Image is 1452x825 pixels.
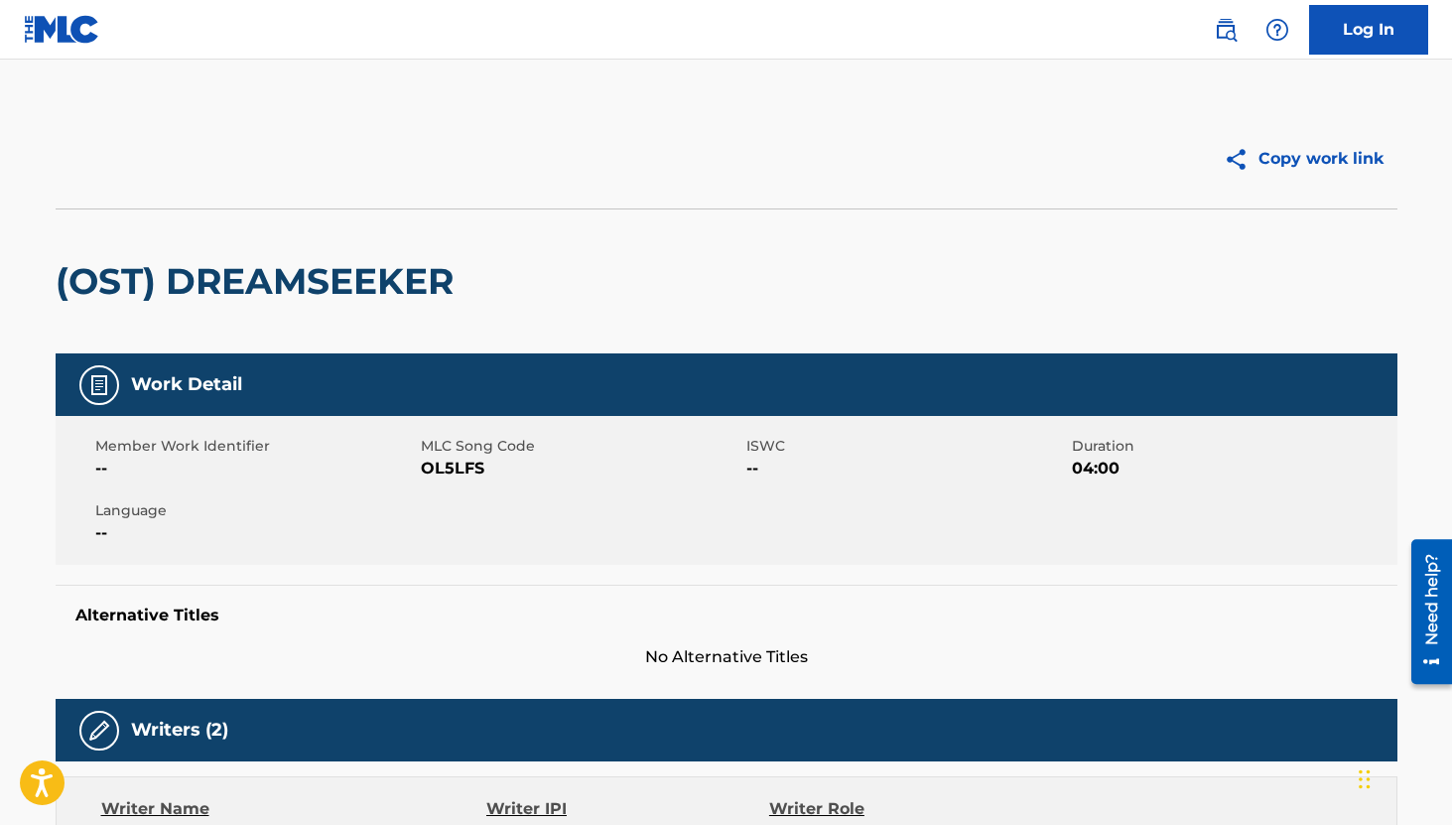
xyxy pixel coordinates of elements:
[1072,436,1392,457] span: Duration
[101,797,487,821] div: Writer Name
[87,373,111,397] img: Work Detail
[486,797,769,821] div: Writer IPI
[1257,10,1297,50] div: Help
[95,436,416,457] span: Member Work Identifier
[1224,147,1258,172] img: Copy work link
[1214,18,1238,42] img: search
[56,645,1397,669] span: No Alternative Titles
[24,15,100,44] img: MLC Logo
[87,719,111,743] img: Writers
[746,436,1067,457] span: ISWC
[56,259,463,304] h2: (OST) DREAMSEEKER
[1072,457,1392,481] span: 04:00
[131,373,242,396] h5: Work Detail
[421,436,741,457] span: MLC Song Code
[1396,531,1452,691] iframe: Resource Center
[746,457,1067,481] span: --
[769,797,1026,821] div: Writer Role
[1210,134,1397,184] button: Copy work link
[1309,5,1428,55] a: Log In
[95,457,416,481] span: --
[131,719,228,742] h5: Writers (2)
[95,500,416,521] span: Language
[75,606,1378,625] h5: Alternative Titles
[421,457,741,481] span: OL5LFS
[1265,18,1289,42] img: help
[95,521,416,545] span: --
[1206,10,1246,50] a: Public Search
[1359,750,1371,809] div: Drag
[1353,730,1452,825] iframe: Chat Widget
